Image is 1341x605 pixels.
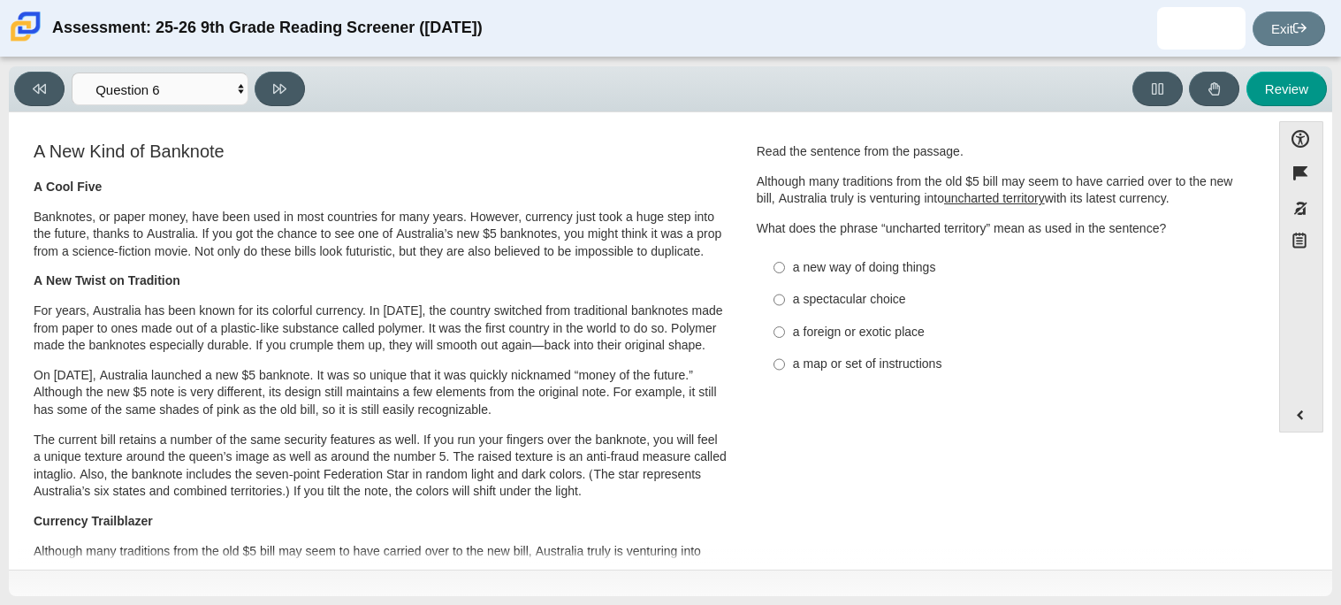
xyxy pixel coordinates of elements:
h3: A New Kind of Banknote [34,142,728,161]
b: A Cool Five [34,179,102,195]
p: Although many traditions from the old $5 bill may seem to have carried over to the new bill, Aust... [757,173,1248,208]
p: Read the sentence from the passage. [757,143,1248,161]
b: Currency Trailblazer [34,513,153,529]
div: a map or set of instructions [793,356,1239,373]
button: Toggle response masking [1279,191,1323,226]
button: Open Accessibility Menu [1279,121,1323,156]
img: Carmen School of Science & Technology [7,8,44,45]
a: Carmen School of Science & Technology [7,33,44,48]
p: For years, Australia has been known for its colorful currency. In [DATE], the country switched fr... [34,302,728,355]
p: What does the phrase “uncharted territory” mean as used in the sentence? [757,220,1248,238]
div: Assessment: 25-26 9th Grade Reading Screener ([DATE]) [52,7,483,50]
div: a new way of doing things [793,259,1239,277]
img: jaiden.stokes.MnF364 [1187,14,1215,42]
button: Raise Your Hand [1189,72,1239,106]
p: On [DATE], Australia launched a new $5 banknote. It was so unique that it was quickly nicknamed “... [34,367,728,419]
div: a spectacular choice [793,291,1239,309]
button: Flag item [1279,156,1323,190]
button: Review [1246,72,1327,106]
button: Expand menu. Displays the button labels. [1280,398,1322,432]
b: A New Twist on Tradition [34,272,180,288]
a: Exit [1253,11,1325,46]
p: The current bill retains a number of the same security features as well. If you run your fingers ... [34,432,728,501]
div: a foreign or exotic place [793,324,1239,341]
button: Notepad [1279,226,1323,262]
p: Banknotes, or paper money, have been used in most countries for many years. However, currency jus... [34,209,728,261]
u: uncharted territory [944,190,1045,206]
div: Assessment items [18,121,1261,563]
